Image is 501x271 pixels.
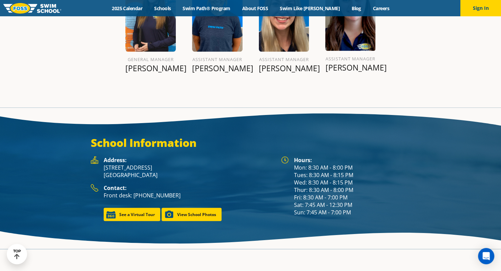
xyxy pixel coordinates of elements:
[177,5,236,12] a: Swim Path® Program
[274,5,346,12] a: Swim Like [PERSON_NAME]
[236,5,274,12] a: About FOSS
[281,156,289,164] img: Foss Location Hours
[346,5,367,12] a: Blog
[104,156,127,164] strong: Address:
[3,3,61,14] img: FOSS Swim School Logo
[13,249,21,259] div: TOP
[325,55,376,63] h6: Assistant Manager
[259,55,309,63] h6: Assistant Manager
[104,184,127,192] strong: Contact:
[192,63,243,73] p: [PERSON_NAME]
[294,156,411,216] div: Mon: 8:30 AM - 8:00 PM Tues: 8:30 AM - 8:15 PM Wed: 8:30 AM - 8:15 PM Thur: 8:30 AM - 8:00 PM Fri...
[104,208,160,221] a: See a Virtual Tour
[104,164,274,179] p: [STREET_ADDRESS] [GEOGRAPHIC_DATA]
[162,208,222,221] a: View School Photos
[294,156,312,164] strong: Hours:
[148,5,177,12] a: Schools
[125,55,176,63] h6: General Manager
[259,63,309,73] p: [PERSON_NAME]
[478,248,494,264] div: Open Intercom Messenger
[91,156,98,164] img: Foss Location Address
[325,63,376,72] p: [PERSON_NAME]
[91,184,98,192] img: Foss Location Contact
[192,55,243,63] h6: Assistant Manager
[125,63,176,73] p: [PERSON_NAME]
[91,136,411,150] h3: School Information
[104,192,274,199] p: Front desk: [PHONE_NUMBER]
[106,5,148,12] a: 2025 Calendar
[367,5,395,12] a: Careers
